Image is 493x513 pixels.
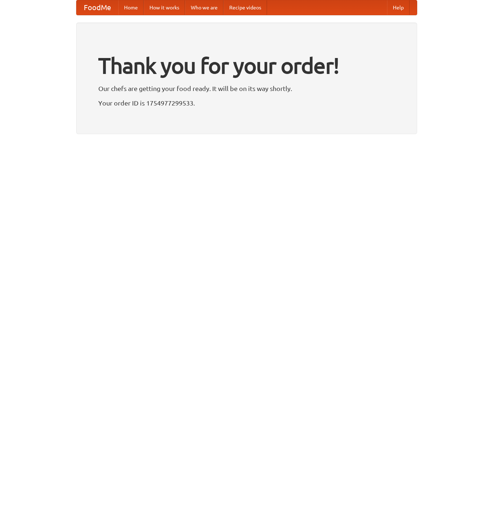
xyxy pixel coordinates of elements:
a: How it works [144,0,185,15]
a: Who we are [185,0,223,15]
h1: Thank you for your order! [98,48,395,83]
a: Recipe videos [223,0,267,15]
a: FoodMe [77,0,118,15]
a: Help [387,0,410,15]
p: Your order ID is 1754977299533. [98,98,395,108]
p: Our chefs are getting your food ready. It will be on its way shortly. [98,83,395,94]
a: Home [118,0,144,15]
